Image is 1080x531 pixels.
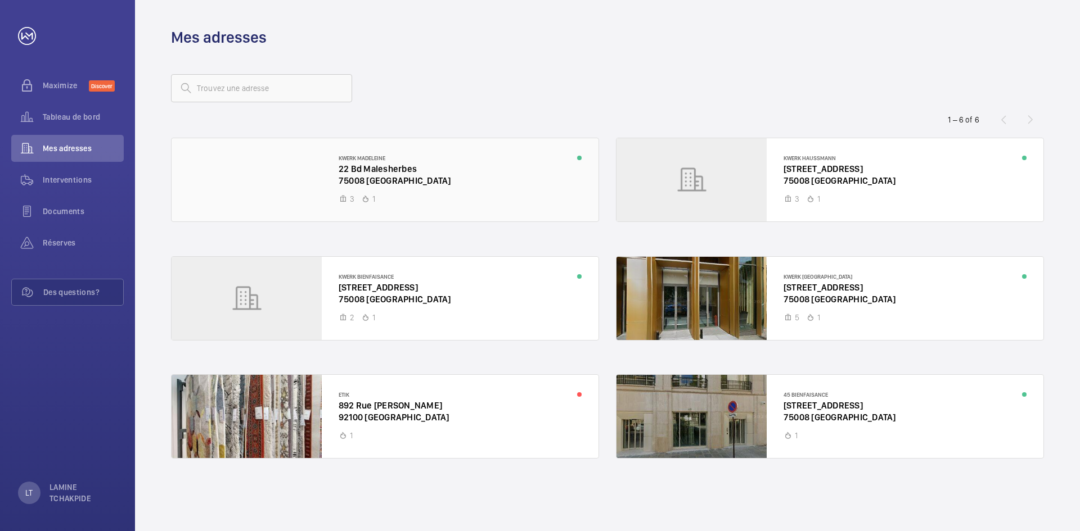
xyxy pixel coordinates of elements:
span: Documents [43,206,124,217]
span: Maximize [43,80,89,91]
span: Des questions? [43,287,123,298]
span: Interventions [43,174,124,185]
span: Mes adresses [43,143,124,154]
span: Tableau de bord [43,111,124,122]
div: 1 – 6 of 6 [948,114,979,125]
p: LT [25,487,33,498]
p: LAMINE TCHAKPIDE [49,482,117,504]
span: Réserves [43,237,124,248]
input: Trouvez une adresse [171,74,352,102]
h1: Mes adresses [171,27,267,48]
span: Discover [89,80,115,92]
